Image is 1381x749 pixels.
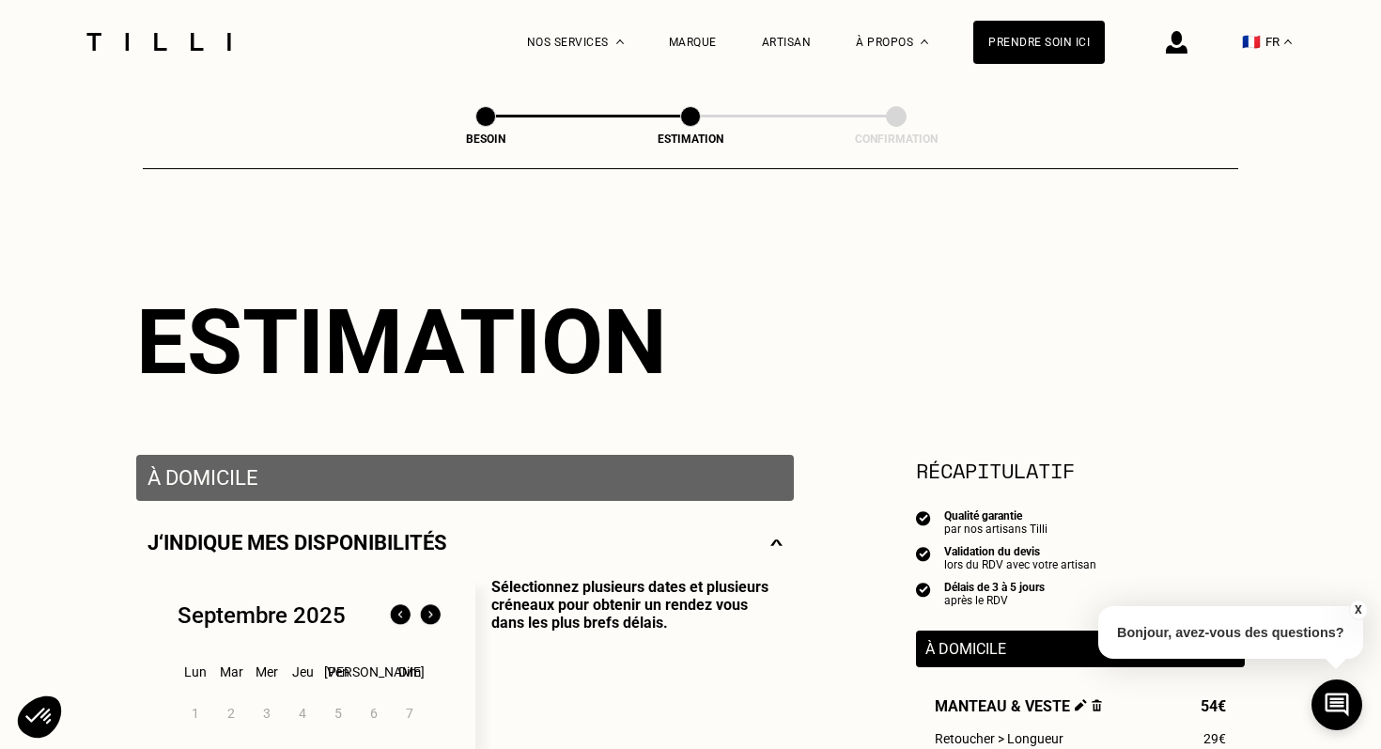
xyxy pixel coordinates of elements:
img: Mois précédent [385,601,415,631]
div: Estimation [597,133,784,146]
div: Besoin [392,133,580,146]
img: svg+xml;base64,PHN2ZyBmaWxsPSJub25lIiBoZWlnaHQ9IjE0IiB2aWV3Qm94PSIwIDAgMjggMTQiIHdpZHRoPSIyOCIgeG... [770,531,783,554]
div: Qualité garantie [944,509,1047,523]
img: Éditer [1075,699,1087,711]
span: Retoucher > Longueur [935,731,1063,746]
p: À domicile [925,640,1235,658]
section: Récapitulatif [916,455,1245,486]
span: Manteau & veste [935,697,1102,715]
div: Délais de 3 à 5 jours [944,581,1045,594]
img: icon list info [916,581,931,598]
div: Confirmation [802,133,990,146]
img: Supprimer [1092,699,1102,711]
span: 29€ [1203,731,1226,746]
p: À domicile [147,466,783,490]
span: 54€ [1201,697,1226,715]
div: après le RDV [944,594,1045,607]
img: icône connexion [1166,31,1187,54]
a: Artisan [762,36,812,49]
span: 🇫🇷 [1242,33,1261,51]
p: Bonjour, avez-vous des questions? [1098,606,1363,659]
img: menu déroulant [1284,39,1292,44]
button: X [1348,600,1367,620]
img: Menu déroulant [616,39,624,44]
div: Septembre 2025 [178,602,346,629]
img: Menu déroulant à propos [921,39,928,44]
img: Mois suivant [415,601,445,631]
div: Estimation [136,289,1245,395]
div: par nos artisans Tilli [944,523,1047,536]
a: Prendre soin ici [973,21,1105,64]
img: icon list info [916,509,931,526]
div: lors du RDV avec votre artisan [944,558,1096,571]
img: Logo du service de couturière Tilli [80,33,238,51]
div: Validation du devis [944,545,1096,558]
img: icon list info [916,545,931,562]
a: Marque [669,36,717,49]
p: J‘indique mes disponibilités [147,531,447,554]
